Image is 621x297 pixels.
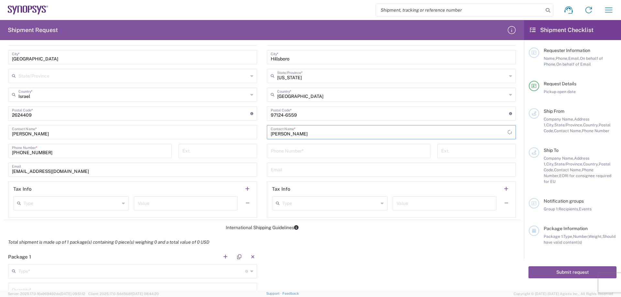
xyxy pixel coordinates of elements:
[132,292,159,296] span: [DATE] 08:44:20
[559,207,579,211] span: Recipients,
[88,292,159,296] span: Client: 2025.17.0-5dd568f
[544,89,576,94] span: Pickup open date
[544,56,556,61] span: Name,
[554,167,582,172] span: Contact Name,
[530,26,594,34] h2: Shipment Checklist
[554,162,583,166] span: State/Province,
[544,117,574,122] span: Company Name,
[544,198,584,204] span: Notification groups
[544,207,559,211] span: Group 1:
[579,207,592,211] span: Events
[60,292,85,296] span: [DATE] 09:51:12
[546,122,554,127] span: City,
[544,173,611,184] span: EORI for consignee required for EU
[282,292,299,295] a: Feedback
[544,234,563,239] span: Package 1:
[556,62,591,67] span: On behalf of Email
[8,292,85,296] span: Server: 2025.17.0-16a969492de
[563,234,573,239] span: Type,
[528,266,616,278] button: Submit request
[583,122,599,127] span: Country,
[8,254,31,260] h2: Package 1
[3,239,214,245] em: Total shipment is made up of 1 package(s) containing 0 piece(s) weighing 0 and a total value of 0...
[544,226,588,231] span: Package Information
[514,291,613,297] span: Copyright © [DATE]-[DATE] Agistix Inc., All Rights Reserved
[266,292,282,295] a: Support
[554,128,582,133] span: Contact Name,
[544,81,576,86] span: Request Details
[3,225,521,230] div: International Shipping Guidelines
[582,128,609,133] span: Phone Number
[544,156,574,161] span: Company Name,
[272,186,290,192] h2: Tax Info
[376,4,543,16] input: Shipment, tracking or reference number
[554,122,583,127] span: State/Province,
[556,56,568,61] span: Phone,
[583,162,599,166] span: Country,
[544,148,559,153] span: Ship To
[588,234,603,239] span: Weight,
[568,56,580,61] span: Email,
[544,109,564,114] span: Ship From
[8,26,58,34] h2: Shipment Request
[546,162,554,166] span: City,
[544,48,590,53] span: Requester Information
[573,234,588,239] span: Number,
[13,186,32,192] h2: Tax Info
